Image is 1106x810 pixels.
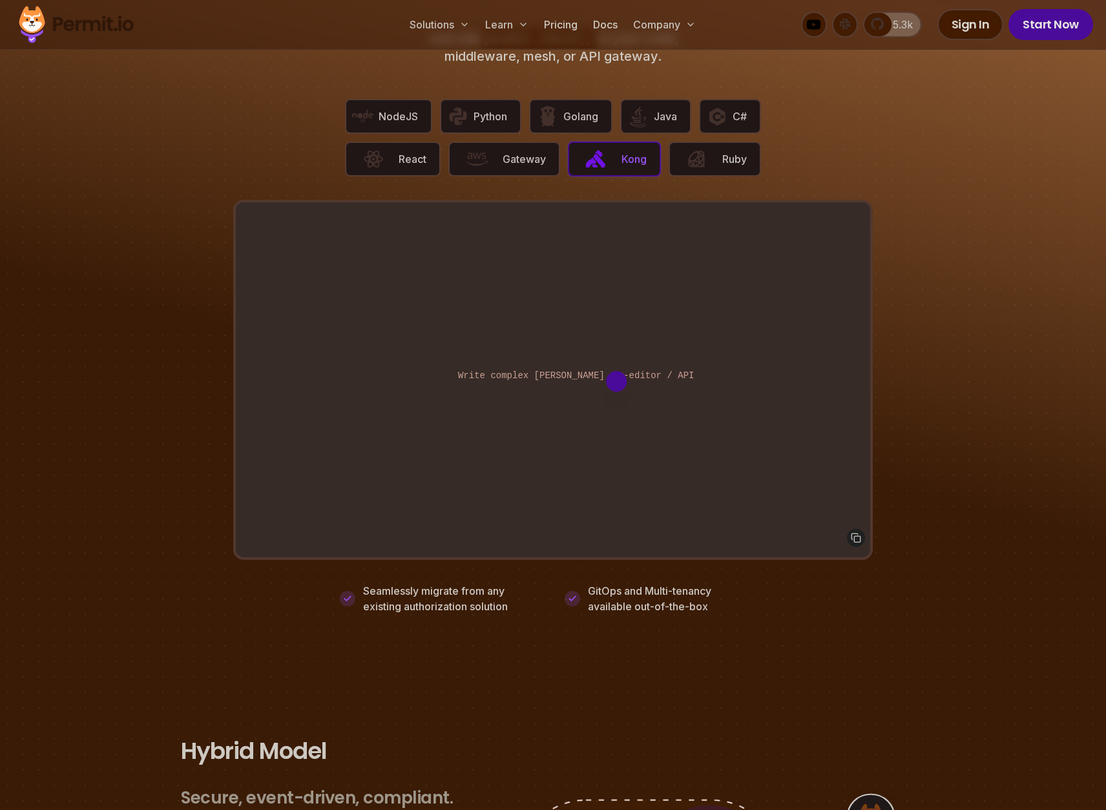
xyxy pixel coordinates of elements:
img: Python [447,105,469,127]
a: Start Now [1008,9,1093,40]
span: Gateway [503,151,546,167]
p: GitOps and Multi-tenancy available out-of-the-box [588,583,711,614]
button: Solutions [404,12,475,37]
img: Kong [585,148,607,170]
span: Ruby [722,151,747,167]
img: NodeJS [352,105,374,127]
a: Sign In [937,9,1004,40]
a: Pricing [539,12,583,37]
span: Kong [621,151,647,167]
p: Seamlessly migrate from any existing authorization solution [363,583,541,614]
img: C# [706,105,728,127]
button: Company [628,12,701,37]
span: 5.3k [885,17,913,32]
a: 5.3k [863,12,922,37]
img: Java [627,105,649,127]
code: Write complex [PERSON_NAME] code :( [449,359,657,393]
span: React [399,151,426,167]
h3: Secure, event-driven, compliant. [181,787,453,809]
img: Gateway [466,148,488,170]
button: Learn [480,12,534,37]
img: React [362,148,384,170]
span: NodeJS [379,109,418,124]
span: C# [733,109,747,124]
h2: Hybrid Model [181,738,925,764]
a: Docs [588,12,623,37]
span: Golang [563,109,598,124]
img: Ruby [685,148,707,170]
span: Python [474,109,507,124]
img: Golang [537,105,559,127]
img: Permit logo [13,3,140,47]
span: Java [654,109,677,124]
